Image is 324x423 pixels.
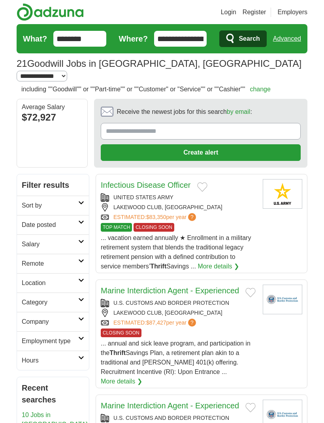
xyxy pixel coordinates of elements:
strong: Thrift [150,263,166,270]
a: Marine Interdiction Agent - Experienced [101,401,239,410]
a: Location [17,273,89,293]
strong: Thrift [109,349,126,356]
span: Search [239,31,260,47]
span: $87,427 [146,319,166,326]
h1: Goodwill Jobs in [GEOGRAPHIC_DATA], [GEOGRAPHIC_DATA] [17,58,301,69]
button: Add to favorite jobs [245,288,256,297]
img: United States Army logo [263,179,302,209]
h2: Company [22,317,78,327]
a: More details ❯ [101,377,142,386]
a: ESTIMATED:$83,350per year? [113,213,198,221]
span: ? [188,213,196,221]
span: Receive the newest jobs for this search : [117,107,252,117]
span: CLOSING SOON [134,223,174,232]
a: Employment type [17,331,89,351]
h2: Date posted [22,220,78,230]
span: CLOSING SOON [101,329,141,337]
h2: Location [22,278,78,288]
a: Employers [277,8,307,17]
a: by email [227,108,251,115]
a: change [250,86,271,93]
a: Register [243,8,266,17]
h2: Remote [22,259,78,268]
span: $83,350 [146,214,166,220]
a: Company [17,312,89,331]
a: U.S. CUSTOMS AND BORDER PROTECTION [113,300,229,306]
button: Add to favorite jobs [245,403,256,412]
span: ... annual and sick leave program, and participation in the Savings Plan, a retirement plan akin ... [101,340,251,375]
a: Category [17,293,89,312]
button: Search [219,30,266,47]
h2: Sort by [22,201,78,210]
a: Date posted [17,215,89,234]
h2: Employment type [22,336,78,346]
a: U.S. CUSTOMS AND BORDER PROTECTION [113,415,229,421]
div: $72,927 [22,110,83,125]
a: Salary [17,234,89,254]
a: Remote [17,254,89,273]
a: More details ❯ [198,262,239,271]
img: Adzuna logo [17,3,84,21]
div: LAKEWOOD CLUB, [GEOGRAPHIC_DATA] [101,203,256,211]
button: Add to favorite jobs [197,182,207,192]
span: ? [188,319,196,327]
a: Marine Interdiction Agent - Experienced [101,286,239,295]
a: UNITED STATES ARMY [113,194,173,200]
h2: including ""Goodwill"" or ""Part-time"" or ""Customer" or "Service"" or ""Cashier"" [21,85,271,94]
h2: Filter results [17,174,89,196]
h2: Salary [22,240,78,249]
h2: Category [22,298,78,307]
a: Hours [17,351,89,370]
label: Where? [119,33,148,45]
button: Create alert [101,144,301,161]
a: Advanced [273,31,301,47]
a: ESTIMATED:$87,427per year? [113,319,198,327]
label: What? [23,33,47,45]
div: Average Salary [22,104,83,110]
span: TOP MATCH [101,223,132,232]
a: Sort by [17,196,89,215]
a: Login [221,8,236,17]
img: U.S. Customs and Border Protection logo [263,285,302,314]
span: 21 [17,57,27,71]
a: Infectious Disease Officer [101,181,191,189]
h2: Hours [22,356,78,365]
h2: Recent searches [22,382,84,406]
span: ... vacation earned annually ★ Enrollment in a military retirement system that blends the traditi... [101,234,251,270]
div: LAKEWOOD CLUB, [GEOGRAPHIC_DATA] [101,309,256,317]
